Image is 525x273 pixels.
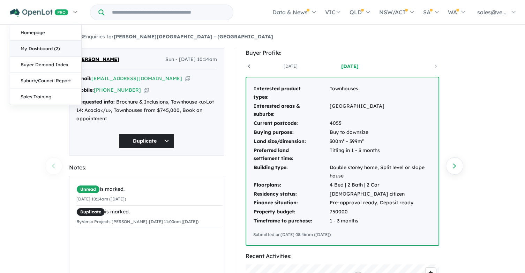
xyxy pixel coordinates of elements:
[253,190,329,199] td: Residency status:
[114,33,273,40] strong: [PERSON_NAME][GEOGRAPHIC_DATA] - [GEOGRAPHIC_DATA]
[69,163,224,172] div: Notes:
[144,86,149,94] button: Copy
[329,102,432,119] td: [GEOGRAPHIC_DATA]
[329,190,432,199] td: [DEMOGRAPHIC_DATA] citizen
[10,89,81,105] a: Sales Training
[329,217,432,226] td: 1 - 3 months
[329,181,432,190] td: 4 Bed | 2 Bath | 2 Car
[76,185,222,194] div: is marked.
[10,41,81,57] a: My Dashboard (2)
[76,87,94,93] strong: Mobile:
[10,25,81,41] a: Homepage
[10,73,81,89] a: Suburb/Council Report
[253,119,329,128] td: Current postcode:
[253,102,329,119] td: Interested areas & suburbs:
[76,75,91,82] strong: Email:
[76,99,115,105] strong: Requested info:
[329,146,432,164] td: Titling in 1 - 3 months
[253,84,329,102] td: Interested product types:
[76,55,119,64] span: [PERSON_NAME]
[329,207,432,217] td: 750000
[261,63,320,70] a: [DATE]
[253,128,329,137] td: Buying purpose:
[253,181,329,190] td: Floorplans:
[185,75,190,82] button: Copy
[76,208,105,216] span: Duplicate
[253,163,329,181] td: Building type:
[76,219,198,224] small: By Verso Projects [PERSON_NAME] - [DATE] 11:00am ([DATE])
[329,137,432,146] td: 300m² - 399m²
[10,8,68,17] img: Openlot PRO Logo White
[69,33,273,40] a: 18Enquiries for[PERSON_NAME][GEOGRAPHIC_DATA] - [GEOGRAPHIC_DATA]
[253,146,329,164] td: Preferred land settlement time:
[94,87,141,93] a: [PHONE_NUMBER]
[165,55,217,64] span: Sun - [DATE] 10:14am
[477,9,507,16] span: sales@ve...
[119,134,174,149] button: Duplicate
[329,163,432,181] td: Double storey home, Split level or slope house
[320,63,380,70] a: [DATE]
[76,196,126,202] small: [DATE] 10:14am ([DATE])
[246,251,439,261] div: Recent Activities:
[253,198,329,207] td: Finance situation:
[253,137,329,146] td: Land size/dimension:
[329,119,432,128] td: 4055
[253,231,432,238] div: Submitted on [DATE] 08:46am ([DATE])
[69,33,456,41] nav: breadcrumb
[10,57,81,73] a: Buyer Demand Index
[329,198,432,207] td: Pre-approval ready, Deposit ready
[76,208,222,216] div: is marked.
[246,48,439,58] div: Buyer Profile:
[76,98,217,123] div: Brochure & Inclusions, Townhouse <u>Lot 14: Acacia</u>, Townhouses from $745,000, Book an appoint...
[329,84,432,102] td: Townhouses
[91,75,182,82] a: [EMAIL_ADDRESS][DOMAIN_NAME]
[329,128,432,137] td: Buy to downsize
[106,5,232,20] input: Try estate name, suburb, builder or developer
[253,217,329,226] td: Timeframe to purchase:
[253,207,329,217] td: Property budget:
[76,185,100,194] span: Unread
